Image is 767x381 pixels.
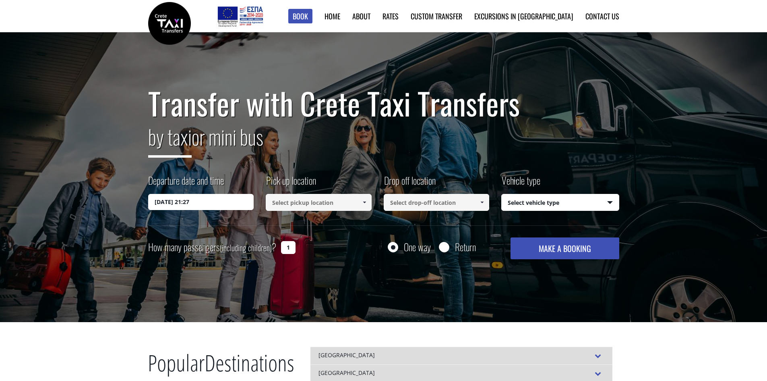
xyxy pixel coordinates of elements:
[474,11,573,21] a: Excursions in [GEOGRAPHIC_DATA]
[511,237,619,259] button: MAKE A BOOKING
[148,237,276,257] label: How many passengers ?
[148,173,224,194] label: Departure date and time
[325,11,340,21] a: Home
[382,11,399,21] a: Rates
[384,173,436,194] label: Drop off location
[475,194,489,211] a: Show All Items
[358,194,371,211] a: Show All Items
[585,11,619,21] a: Contact us
[148,121,192,158] span: by taxi
[501,173,540,194] label: Vehicle type
[455,242,476,252] label: Return
[148,86,619,120] h1: Transfer with Crete Taxi Transfers
[216,4,264,28] img: e-bannersEUERDF180X90.jpg
[288,9,312,24] a: Book
[266,194,372,211] input: Select pickup location
[502,194,619,211] span: Select vehicle type
[404,242,431,252] label: One way
[310,347,612,364] div: [GEOGRAPHIC_DATA]
[148,2,191,45] img: Crete Taxi Transfers | Safe Taxi Transfer Services from to Heraklion Airport, Chania Airport, Ret...
[384,194,490,211] input: Select drop-off location
[352,11,370,21] a: About
[411,11,462,21] a: Custom Transfer
[148,120,619,164] h2: or mini bus
[266,173,316,194] label: Pick up location
[220,242,272,254] small: (including children)
[148,18,191,27] a: Crete Taxi Transfers | Safe Taxi Transfer Services from to Heraklion Airport, Chania Airport, Ret...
